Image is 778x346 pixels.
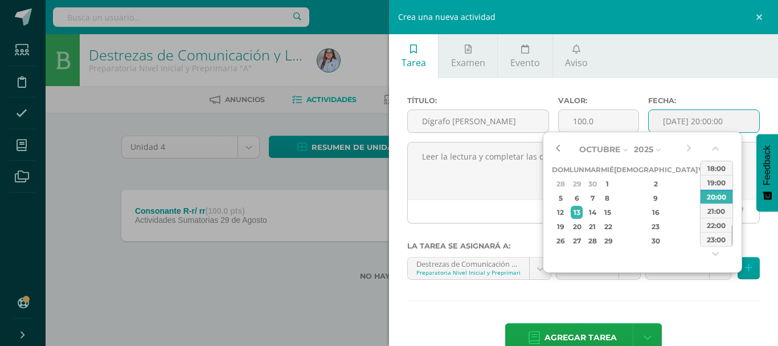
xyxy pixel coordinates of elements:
span: Tarea [402,56,426,69]
a: Examen [439,34,497,78]
div: 20 [571,220,583,233]
div: 7 [586,192,599,205]
th: Vie [698,162,711,177]
div: 16 [623,206,690,219]
div: 2 [623,177,690,190]
div: 21 [586,220,599,233]
label: La tarea se asignará a: [407,242,760,250]
div: 19:00 [701,175,732,189]
label: Fecha: [648,96,760,105]
span: 2025 [634,144,653,154]
div: 18:00 [701,161,732,175]
th: Mié [601,162,614,177]
label: Título: [407,96,549,105]
div: 21:00 [701,203,732,218]
div: Preparatoria Nivel Inicial y Preprimaria [416,268,521,276]
input: Fecha de entrega [649,110,759,132]
div: 26 [554,234,568,247]
div: 19 [554,220,568,233]
span: Octubre [579,144,620,154]
a: Evento [498,34,552,78]
div: 28 [586,234,599,247]
div: 23:00 [701,232,732,246]
div: 24 [699,220,709,233]
div: 28 [554,177,568,190]
span: Feedback [762,145,772,185]
div: 12 [554,206,568,219]
button: Feedback - Mostrar encuesta [756,134,778,211]
div: 8 [602,192,612,205]
label: Valor: [558,96,640,105]
div: Destrezas de Comunicación y Lenguaje 'A' [416,258,521,268]
div: 9 [623,192,690,205]
th: Lun [570,162,584,177]
div: 10 [699,192,709,205]
th: Dom [552,162,570,177]
div: 5 [554,192,568,205]
a: Aviso [553,34,600,78]
div: 6 [571,192,583,205]
div: 1 [602,177,612,190]
div: 30 [623,234,690,247]
input: Título [408,110,548,132]
div: 15 [602,206,612,219]
div: 13 [571,206,583,219]
span: Examen [451,56,485,69]
div: 3 [699,177,709,190]
div: 14 [586,206,599,219]
input: Puntos máximos [559,110,639,132]
div: 22:00 [701,218,732,232]
th: Mar [584,162,601,177]
div: 17 [699,206,709,219]
a: Tarea [389,34,438,78]
span: Aviso [565,56,588,69]
th: [DEMOGRAPHIC_DATA] [614,162,698,177]
div: 22 [602,220,612,233]
div: 20:00 [701,189,732,203]
div: 29 [602,234,612,247]
div: 31 [699,234,709,247]
div: 27 [571,234,583,247]
div: 29 [571,177,583,190]
span: Evento [510,56,540,69]
div: 30 [586,177,599,190]
a: Destrezas de Comunicación y Lenguaje 'A'Preparatoria Nivel Inicial y Preprimaria [408,258,551,279]
div: 23 [623,220,690,233]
